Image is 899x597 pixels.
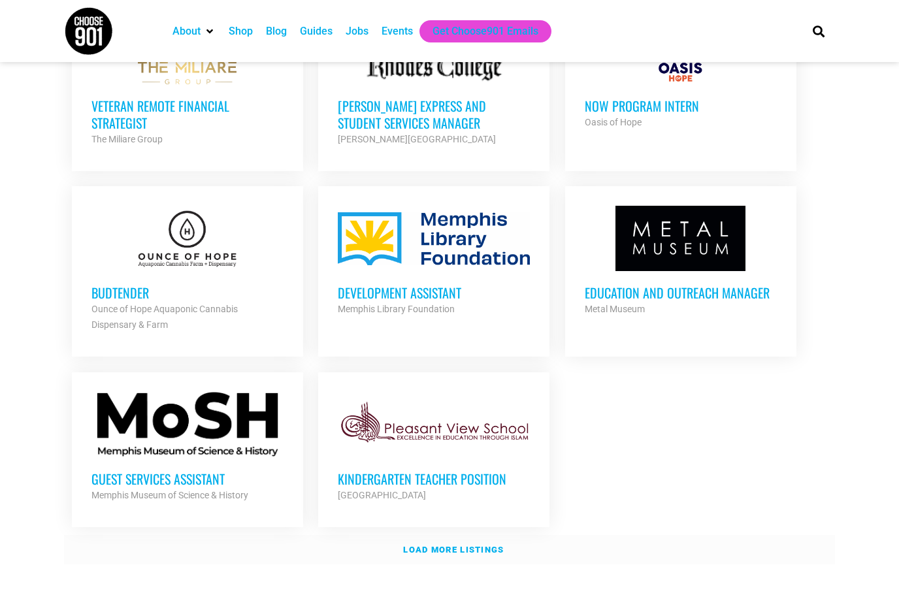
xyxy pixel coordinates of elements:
h3: NOW Program Intern [585,97,777,114]
strong: [PERSON_NAME][GEOGRAPHIC_DATA] [338,134,496,144]
a: Blog [266,24,287,39]
h3: Development Assistant [338,284,530,301]
h3: [PERSON_NAME] Express and Student Services Manager [338,97,530,131]
a: Jobs [346,24,368,39]
strong: The Miliare Group [91,134,163,144]
nav: Main nav [166,20,791,42]
strong: Ounce of Hope Aquaponic Cannabis Dispensary & Farm [91,304,238,330]
h3: Veteran Remote Financial Strategist [91,97,284,131]
a: Events [382,24,413,39]
a: Shop [229,24,253,39]
strong: Memphis Library Foundation [338,304,455,314]
strong: Metal Museum [585,304,645,314]
a: Guest Services Assistant Memphis Museum of Science & History [72,372,303,523]
h3: Kindergarten Teacher Position [338,470,530,487]
strong: Oasis of Hope [585,117,642,127]
a: Education and Outreach Manager Metal Museum [565,186,796,336]
a: Budtender Ounce of Hope Aquaponic Cannabis Dispensary & Farm [72,186,303,352]
div: Search [808,20,830,42]
a: About [172,24,201,39]
strong: Memphis Museum of Science & History [91,490,248,500]
strong: Load more listings [403,545,504,555]
a: Development Assistant Memphis Library Foundation [318,186,549,336]
strong: [GEOGRAPHIC_DATA] [338,490,426,500]
a: Get Choose901 Emails [433,24,538,39]
h3: Budtender [91,284,284,301]
a: Guides [300,24,333,39]
a: Load more listings [64,535,835,565]
a: Kindergarten Teacher Position [GEOGRAPHIC_DATA] [318,372,549,523]
h3: Education and Outreach Manager [585,284,777,301]
h3: Guest Services Assistant [91,470,284,487]
div: About [166,20,222,42]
